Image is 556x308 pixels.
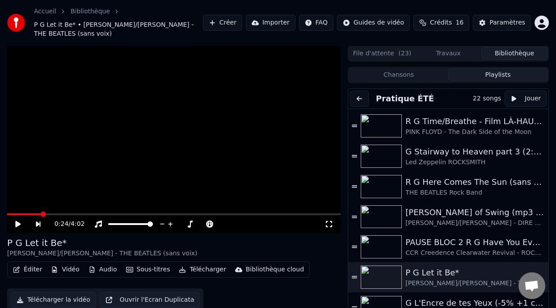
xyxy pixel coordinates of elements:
button: Éditer [9,263,46,276]
div: THE BEATLES Rock Band [405,188,545,197]
div: [PERSON_NAME]/[PERSON_NAME] - DIRE STRAITS Live 1978 (-10% pratique) [405,219,545,228]
a: Accueil [34,7,56,16]
button: Vidéo [47,263,83,276]
img: youka [7,14,25,32]
div: [PERSON_NAME] of Swing (mp3 sans voix ni guitares à TESTER) [405,206,545,219]
a: Ouvrir le chat [518,272,545,299]
div: Bibliothèque cloud [246,265,304,274]
button: Bibliothèque [481,47,548,60]
div: / [55,220,76,229]
button: Télécharger [175,263,229,276]
div: G Stairway to Heaven part 3 (2:23 - 5:44) -8% [405,146,545,158]
button: Paramètres [473,15,531,31]
button: Playlists [448,68,548,81]
div: Paramètres [489,18,525,27]
button: Sous-titres [122,263,174,276]
span: 4:02 [71,220,84,229]
button: Télécharger la vidéo [11,292,96,308]
button: Ouvrir l'Ecran Duplicata [100,292,200,308]
span: 16 [455,18,463,27]
div: P G Let it Be* [7,237,198,249]
span: P G Let it Be* • [PERSON_NAME]/[PERSON_NAME] - THE BEATLES (sans voix) [34,21,203,38]
button: Audio [85,263,121,276]
button: Guides de vidéo [337,15,410,31]
button: Importer [246,15,295,31]
span: Crédits [430,18,452,27]
div: P G Let it Be* [405,266,545,279]
div: [PERSON_NAME]/[PERSON_NAME] - THE BEATLES (sans voix) [405,279,545,288]
button: Pratique ÉTÉ [372,92,438,105]
div: R G Here Comes The Sun (sans capo) [405,176,545,188]
span: 0:24 [55,220,68,229]
div: Led Zeppelin ROCKSMITH [405,158,545,167]
nav: breadcrumb [34,7,203,38]
div: R G Time/Breathe - Film LÀ-HAUT (UP Pixar Disney) 0:21 - [PERSON_NAME] & [PERSON_NAME] story [405,115,545,128]
div: PAUSE BLOC 2 R G Have You Ever Seen the Rain ON DANSE [405,236,545,249]
div: PINK FLOYD - The Dark Side of the Moon [405,128,545,137]
span: ( 23 ) [399,49,412,58]
div: [PERSON_NAME]/[PERSON_NAME] - THE BEATLES (sans voix) [7,249,198,258]
div: 22 songs [473,94,501,103]
button: Travaux [415,47,481,60]
button: Créer [203,15,242,31]
button: Jouer [505,91,547,107]
div: CCR Creedence Clearwater Revival - ROCKSMITH [405,249,545,258]
button: Chansons [349,68,448,81]
button: FAQ [299,15,333,31]
a: Bibliothèque [71,7,110,16]
button: Crédits16 [413,15,469,31]
button: File d'attente [349,47,415,60]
